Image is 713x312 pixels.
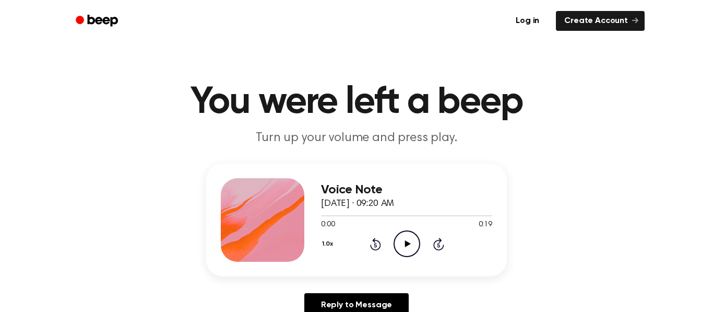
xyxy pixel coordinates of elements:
span: [DATE] · 09:20 AM [321,199,394,209]
span: 0:00 [321,219,335,230]
a: Create Account [556,11,645,31]
a: Log in [505,9,550,33]
button: 1.0x [321,235,337,253]
h3: Voice Note [321,183,492,197]
span: 0:19 [479,219,492,230]
h1: You were left a beep [89,84,624,121]
p: Turn up your volume and press play. [156,130,557,147]
a: Beep [68,11,127,31]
